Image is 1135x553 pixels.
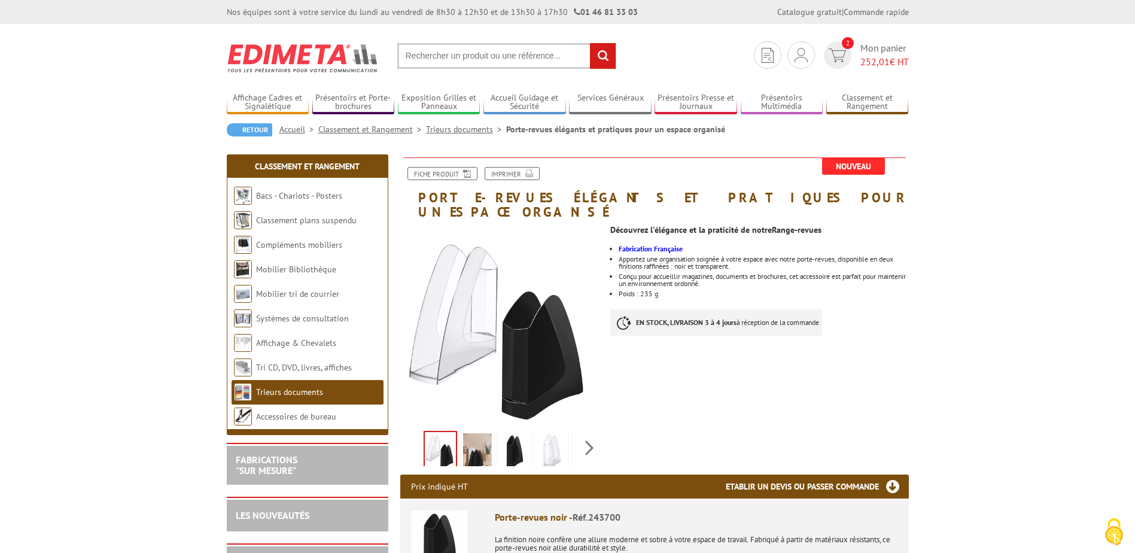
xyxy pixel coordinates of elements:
[573,511,620,523] span: Réf.243700
[619,256,908,270] li: Apportez une organisation soignée à votre espace avec notre porte-revues, disponible en deux fini...
[463,433,492,470] img: range_revues_mise_en_scene_noir_243700.jpg
[537,433,566,470] img: range_revues_dos_transparent_243701.jpg
[256,338,336,348] a: Affichage & Chevalets
[236,509,309,521] a: LES NOUVEAUTÉS
[234,211,252,229] img: Classement plans suspendu
[255,161,360,172] a: Classement et Rangement
[741,93,823,113] a: Présentoirs Multimédia
[256,387,323,397] a: Trieurs documents
[762,48,774,63] img: devis rapide
[636,318,737,327] strong: EN STOCK, LIVRAISON 3 à 4 jours
[397,43,616,69] input: Rechercher un produit ou une référence...
[500,433,529,470] img: range_revues_dos_noir_243700.jpg
[312,93,395,113] a: Présentoirs et Porte-brochures
[227,6,638,18] div: Nos équipes sont à votre service du lundi au vendredi de 8h30 à 12h30 et de 13h30 à 17h30
[726,475,909,499] h3: Etablir un devis ou passer commande
[256,288,339,299] a: Mobilier tri de courrier
[234,309,252,327] img: Systèmes de consultation
[279,124,318,135] a: Accueil
[256,264,336,275] a: Mobilier Bibliothèque
[227,123,272,136] a: Retour
[425,432,456,469] img: range_revues_noir_et__transparent_243701_243700.jpg
[1093,512,1135,553] button: Cookies (fenêtre modale)
[411,475,468,499] p: Prix indiqué HT
[234,187,252,205] img: Bacs - Chariots - Posters
[860,55,909,69] span: € HT
[234,383,252,401] img: Trieurs documents
[234,334,252,352] img: Affichage & Chevalets
[256,215,357,226] a: Classement plans suspendu
[407,167,477,180] a: Fiche produit
[483,93,566,113] a: Accueil Guidage et Sécurité
[829,48,846,62] img: devis rapide
[234,408,252,426] img: Accessoires de bureau
[426,124,506,135] a: Trieurs documents
[506,123,725,135] li: Porte-revues élégants et pratiques pour un espace organisé
[318,124,426,135] a: Classement et Rangement
[584,438,595,458] span: Next
[610,224,772,235] strong: Découvrez l'élégance et la praticité de notre
[822,158,885,175] span: Nouveau
[227,93,309,113] a: Affichage Cadres et Signalétique
[844,7,909,17] a: Commande rapide
[795,48,808,62] img: devis rapide
[234,236,252,254] img: Compléments mobiliers
[619,244,683,253] strong: Fabrication Française
[234,358,252,376] img: Tri CD, DVD, livres, affiches
[234,260,252,278] img: Mobilier Bibliothèque
[826,93,909,113] a: Classement et Rangement
[256,239,342,250] a: Compléments mobiliers
[236,454,297,476] a: FABRICATIONS"Sur Mesure"
[256,190,342,201] a: Bacs - Chariots - Posters
[777,7,842,17] a: Catalogue gratuit
[655,93,737,113] a: Présentoirs Presse et Journaux
[400,225,602,427] img: range_revues_noir_et__transparent_243701_243700.jpg
[619,273,908,287] li: Conçu pour accueillir magazines, documents et brochures, cet accessoire est parfait pour mainteni...
[569,93,652,113] a: Services Généraux
[256,362,352,373] a: Tri CD, DVD, livres, affiches
[495,511,898,524] div: Porte-revues noir -
[574,433,603,470] img: range_revues_face_seul_transparent_243701.jpg
[398,93,480,113] a: Exposition Grilles et Panneaux
[860,56,890,68] span: 252,01
[860,41,909,69] span: Mon panier
[256,411,336,422] a: Accessoires de bureau
[619,290,908,297] li: Poids : 235 g
[777,6,909,18] div: |
[234,285,252,303] img: Mobilier tri de courrier
[590,43,616,69] input: rechercher
[574,7,638,17] strong: 01 46 81 33 03
[256,313,349,324] a: Systèmes de consultation
[485,167,540,180] a: Imprimer
[1099,517,1129,547] img: Cookies (fenêtre modale)
[227,36,379,80] img: Edimeta
[842,37,854,49] span: 2
[610,309,822,336] p: à réception de la commande
[772,224,821,235] strong: Range-revues
[821,41,909,69] a: devis rapide 2 Mon panier 252,01€ HT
